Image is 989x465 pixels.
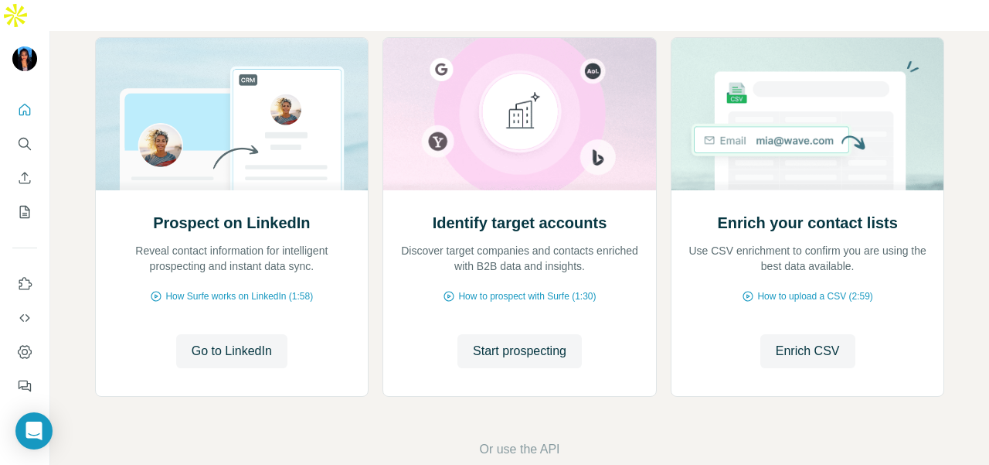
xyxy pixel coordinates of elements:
img: Avatar [12,46,37,71]
img: Enrich your contact lists [671,38,945,190]
img: Identify target accounts [382,38,657,190]
p: Reveal contact information for intelligent prospecting and instant data sync. [111,243,353,274]
button: Start prospecting [457,334,582,368]
span: Start prospecting [473,342,566,361]
button: Or use the API [479,440,559,459]
button: Search [12,130,37,158]
h2: Prospect on LinkedIn [153,212,310,234]
span: Enrich CSV [776,342,840,361]
button: Quick start [12,96,37,124]
button: Use Surfe on LinkedIn [12,270,37,298]
button: Use Surfe API [12,304,37,332]
span: How Surfe works on LinkedIn (1:58) [165,289,313,303]
p: Discover target companies and contacts enriched with B2B data and insights. [399,243,641,274]
button: Dashboard [12,338,37,366]
span: How to upload a CSV (2:59) [757,289,872,303]
div: Open Intercom Messenger [15,412,53,450]
button: Feedback [12,372,37,400]
span: How to prospect with Surfe (1:30) [458,289,596,303]
button: Enrich CSV [760,334,855,368]
button: My lists [12,198,37,226]
span: Go to LinkedIn [192,342,272,361]
p: Use CSV enrichment to confirm you are using the best data available. [687,243,929,274]
h2: Identify target accounts [433,212,607,234]
button: Go to LinkedIn [176,334,287,368]
h2: Enrich your contact lists [717,212,897,234]
img: Prospect on LinkedIn [95,38,369,190]
button: Enrich CSV [12,164,37,192]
